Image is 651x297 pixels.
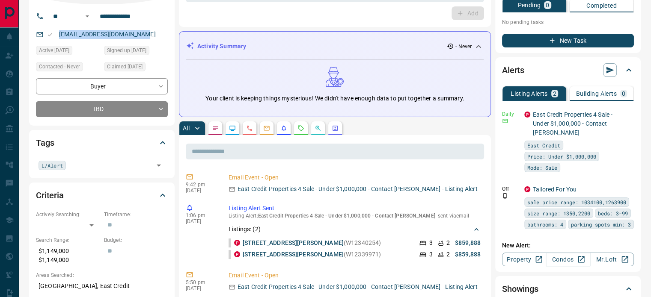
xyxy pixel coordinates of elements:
[36,279,168,293] p: [GEOGRAPHIC_DATA], East Credit
[455,250,481,259] p: $859,888
[36,132,168,153] div: Tags
[243,239,344,246] a: [STREET_ADDRESS][PERSON_NAME]
[546,253,590,266] a: Condos
[42,161,63,170] span: L/Alert
[183,125,190,131] p: All
[622,91,625,97] p: 0
[455,43,472,50] p: - Never
[47,32,53,38] svg: Email Valid
[229,225,261,234] p: Listings: ( 2 )
[446,250,450,259] p: 2
[546,2,549,8] p: 0
[280,125,287,132] svg: Listing Alerts
[576,91,617,97] p: Building Alerts
[36,78,168,94] div: Buyer
[229,125,236,132] svg: Lead Browsing Activity
[527,141,560,150] span: East Credit
[586,3,617,9] p: Completed
[229,204,481,213] p: Listing Alert Sent
[186,182,216,188] p: 9:42 pm
[153,159,165,171] button: Open
[36,188,64,202] h2: Criteria
[36,136,54,150] h2: Tags
[527,152,596,161] span: Price: Under $1,000,000
[197,42,246,51] p: Activity Summary
[107,62,143,71] span: Claimed [DATE]
[502,282,538,296] h2: Showings
[524,186,530,192] div: property.ca
[527,163,557,172] span: Mode: Sale
[571,220,631,229] span: parking spots min: 3
[229,271,481,280] p: Email Event - Open
[527,198,626,206] span: sale price range: 1034100,1263900
[246,125,253,132] svg: Calls
[238,282,478,291] p: East Credit Properties 4 Sale - Under $1,000,000 - Contact [PERSON_NAME] - Listing Alert
[502,110,519,118] p: Daily
[502,185,519,193] p: Off
[263,125,270,132] svg: Emails
[527,220,563,229] span: bathrooms: 4
[598,209,628,218] span: beds: 3-99
[212,125,219,132] svg: Notes
[429,238,433,247] p: 3
[36,236,100,244] p: Search Range:
[186,188,216,194] p: [DATE]
[104,211,168,218] p: Timeframe:
[234,240,240,246] div: property.ca
[315,125,321,132] svg: Opportunities
[502,63,524,77] h2: Alerts
[455,238,481,247] p: $859,888
[229,173,481,182] p: Email Event - Open
[533,186,577,193] a: Tailored For You
[502,253,546,266] a: Property
[502,118,508,124] svg: Email
[527,209,590,218] span: size range: 1350,2200
[524,112,530,118] div: property.ca
[590,253,634,266] a: Mr.Loft
[205,94,464,103] p: Your client is keeping things mysterious! We didn't have enough data to put together a summary.
[553,91,556,97] p: 2
[36,211,100,218] p: Actively Searching:
[36,185,168,206] div: Criteria
[107,46,146,55] span: Signed up [DATE]
[243,238,381,247] p: (W12340254)
[502,16,634,29] p: No pending tasks
[186,279,216,285] p: 5:50 pm
[186,38,484,54] div: Activity Summary- Never
[186,285,216,291] p: [DATE]
[36,271,168,279] p: Areas Searched:
[36,101,168,117] div: TBD
[36,244,100,267] p: $1,149,000 - $1,149,000
[429,250,433,259] p: 3
[502,241,634,250] p: New Alert:
[186,212,216,218] p: 1:06 pm
[82,11,92,21] button: Open
[186,218,216,224] p: [DATE]
[234,251,240,257] div: property.ca
[517,2,541,8] p: Pending
[36,46,100,58] div: Fri Nov 24 2023
[502,34,634,47] button: New Task
[511,91,548,97] p: Listing Alerts
[229,221,481,237] div: Listings: (2)
[229,213,481,219] p: Listing Alert : - sent via email
[59,31,156,38] a: [EMAIL_ADDRESS][DOMAIN_NAME]
[258,213,435,219] span: East Credit Properties 4 Sale - Under $1,000,000 - Contact [PERSON_NAME]
[238,185,478,194] p: East Credit Properties 4 Sale - Under $1,000,000 - Contact [PERSON_NAME] - Listing Alert
[104,62,168,74] div: Fri Nov 24 2023
[502,193,508,199] svg: Push Notification Only
[243,250,381,259] p: (W12339971)
[446,238,450,247] p: 2
[39,62,80,71] span: Contacted - Never
[332,125,339,132] svg: Agent Actions
[104,46,168,58] div: Thu Nov 16 2023
[104,236,168,244] p: Budget:
[243,251,344,258] a: [STREET_ADDRESS][PERSON_NAME]
[39,46,69,55] span: Active [DATE]
[297,125,304,132] svg: Requests
[502,60,634,80] div: Alerts
[533,111,612,136] a: East Credit Properties 4 Sale - Under $1,000,000 - Contact [PERSON_NAME]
